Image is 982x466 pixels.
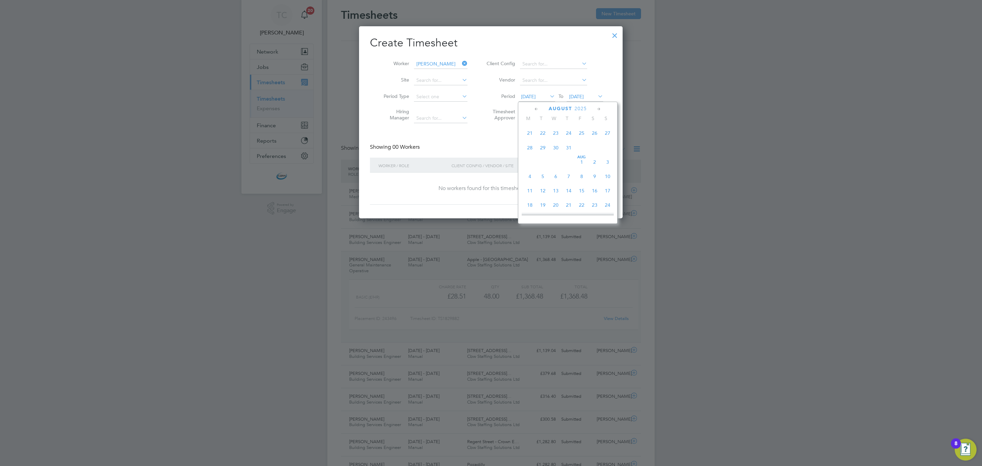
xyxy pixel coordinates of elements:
[520,59,587,69] input: Search for...
[562,199,575,212] span: 21
[575,106,587,112] span: 2025
[523,199,536,212] span: 18
[370,144,421,151] div: Showing
[485,93,515,99] label: Period
[575,199,588,212] span: 22
[378,108,409,121] label: Hiring Manager
[562,184,575,197] span: 14
[601,170,614,183] span: 10
[556,92,565,101] span: To
[378,93,409,99] label: Period Type
[575,127,588,140] span: 25
[548,115,561,121] span: W
[536,127,549,140] span: 22
[549,170,562,183] span: 6
[536,184,549,197] span: 12
[562,127,575,140] span: 24
[414,59,467,69] input: Search for...
[523,141,536,154] span: 28
[588,127,601,140] span: 26
[370,36,612,50] h2: Create Timesheet
[561,115,574,121] span: T
[485,77,515,83] label: Vendor
[414,76,467,85] input: Search for...
[536,141,549,154] span: 29
[378,77,409,83] label: Site
[485,60,515,67] label: Client Config
[601,156,614,169] span: 3
[377,158,450,173] div: Worker / Role
[520,76,587,85] input: Search for...
[588,184,601,197] span: 16
[521,93,536,100] span: [DATE]
[575,156,588,159] span: Aug
[536,199,549,212] span: 19
[522,115,535,121] span: M
[588,170,601,183] span: 9
[569,93,584,100] span: [DATE]
[378,60,409,67] label: Worker
[535,115,548,121] span: T
[601,127,614,140] span: 27
[450,158,559,173] div: Client Config / Vendor / Site
[562,170,575,183] span: 7
[536,170,549,183] span: 5
[601,184,614,197] span: 17
[523,127,536,140] span: 21
[955,439,977,461] button: Open Resource Center, 8 new notifications
[588,156,601,169] span: 2
[599,115,612,121] span: S
[562,141,575,154] span: 31
[549,184,562,197] span: 13
[549,199,562,212] span: 20
[549,106,572,112] span: August
[549,127,562,140] span: 23
[586,115,599,121] span: S
[485,108,515,121] label: Timesheet Approver
[574,115,586,121] span: F
[954,443,957,452] div: 8
[414,92,467,102] input: Select one
[575,170,588,183] span: 8
[575,184,588,197] span: 15
[523,184,536,197] span: 11
[588,199,601,212] span: 23
[601,199,614,212] span: 24
[549,141,562,154] span: 30
[523,170,536,183] span: 4
[414,114,467,123] input: Search for...
[392,144,420,150] span: 00 Workers
[377,185,605,192] div: No workers found for this timesheet period.
[575,156,588,169] span: 1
